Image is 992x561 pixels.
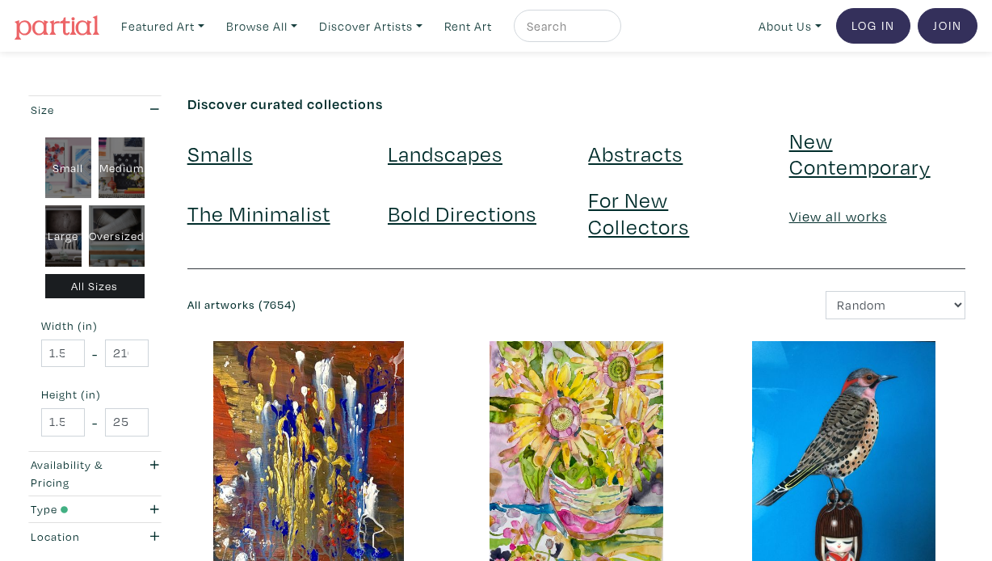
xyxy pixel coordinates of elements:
[114,10,212,43] a: Featured Art
[27,523,163,550] button: Location
[588,185,689,239] a: For New Collectors
[45,205,82,267] div: Large
[751,10,829,43] a: About Us
[312,10,430,43] a: Discover Artists
[187,199,330,227] a: The Minimalist
[187,95,965,113] h6: Discover curated collections
[388,199,536,227] a: Bold Directions
[27,96,163,123] button: Size
[789,207,887,226] a: View all works
[41,389,149,400] small: Height (in)
[45,274,145,299] div: All Sizes
[219,10,305,43] a: Browse All
[89,205,145,267] div: Oversized
[187,298,565,312] h6: All artworks (7654)
[789,126,931,180] a: New Contemporary
[588,139,683,167] a: Abstracts
[31,101,121,119] div: Size
[92,411,98,433] span: -
[27,496,163,523] button: Type
[918,8,977,44] a: Join
[31,456,121,491] div: Availability & Pricing
[836,8,910,44] a: Log In
[388,139,502,167] a: Landscapes
[45,137,91,199] div: Small
[437,10,499,43] a: Rent Art
[525,16,606,36] input: Search
[41,320,149,331] small: Width (in)
[187,139,253,167] a: Smalls
[27,452,163,496] button: Availability & Pricing
[31,500,121,518] div: Type
[92,343,98,365] span: -
[99,137,145,199] div: Medium
[31,528,121,546] div: Location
